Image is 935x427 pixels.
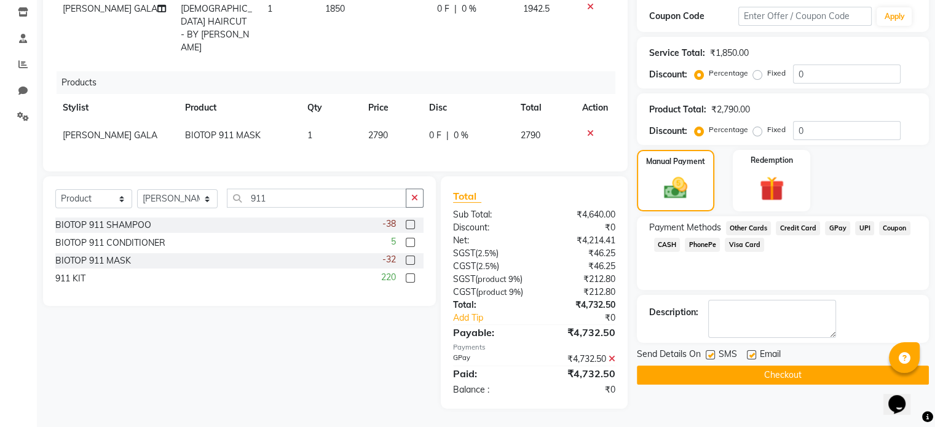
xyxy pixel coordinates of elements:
[444,221,534,234] div: Discount:
[767,124,786,135] label: Fixed
[710,47,749,60] div: ₹1,850.00
[534,286,625,299] div: ₹212.80
[391,235,396,248] span: 5
[534,247,625,260] div: ₹46.25
[534,260,625,273] div: ₹46.25
[478,248,496,258] span: 2.5%
[719,348,737,363] span: SMS
[649,10,738,23] div: Coupon Code
[444,208,534,221] div: Sub Total:
[55,272,85,285] div: 911 KIT
[760,348,781,363] span: Email
[453,273,475,284] span: SGST
[300,94,361,122] th: Qty
[444,325,534,340] div: Payable:
[478,287,507,297] span: product
[453,190,481,203] span: Total
[453,286,476,297] span: CGST
[444,273,534,286] div: ( )
[751,155,793,166] label: Redemption
[709,124,748,135] label: Percentage
[709,68,748,79] label: Percentage
[534,366,625,381] div: ₹4,732.50
[508,274,520,284] span: 9%
[325,3,345,14] span: 1850
[478,274,507,284] span: product
[534,221,625,234] div: ₹0
[649,68,687,81] div: Discount:
[534,273,625,286] div: ₹212.80
[185,130,261,141] span: BIOTOP 911 MASK
[453,248,475,259] span: SGST
[549,311,624,324] div: ₹0
[534,234,625,247] div: ₹4,214.41
[381,271,396,284] span: 220
[454,2,457,15] span: |
[444,247,534,260] div: ( )
[437,2,449,15] span: 0 F
[725,238,764,252] span: Visa Card
[752,173,792,204] img: _gift.svg
[453,342,615,353] div: Payments
[422,94,513,122] th: Disc
[883,378,923,415] iframe: chat widget
[855,221,874,235] span: UPI
[57,71,625,94] div: Products
[453,261,476,272] span: CGST
[534,208,625,221] div: ₹4,640.00
[521,130,540,141] span: 2790
[444,234,534,247] div: Net:
[767,68,786,79] label: Fixed
[637,348,701,363] span: Send Details On
[685,238,720,252] span: PhonePe
[444,353,534,366] div: GPay
[55,219,151,232] div: BIOTOP 911 SHAMPOO
[649,125,687,138] div: Discount:
[654,238,681,252] span: CASH
[534,353,625,366] div: ₹4,732.50
[738,7,872,26] input: Enter Offer / Coupon Code
[649,47,705,60] div: Service Total:
[534,325,625,340] div: ₹4,732.50
[657,174,695,202] img: _cash.svg
[509,287,521,297] span: 9%
[368,130,388,141] span: 2790
[513,94,575,122] th: Total
[649,103,706,116] div: Product Total:
[181,3,252,53] span: [DEMOGRAPHIC_DATA] HAIRCUT - BY [PERSON_NAME]
[429,129,441,142] span: 0 F
[307,130,312,141] span: 1
[575,94,615,122] th: Action
[63,130,157,141] span: [PERSON_NAME] GALA
[534,299,625,311] div: ₹4,732.50
[382,253,396,266] span: -32
[446,129,449,142] span: |
[178,94,299,122] th: Product
[227,189,406,208] input: Search or Scan
[462,2,476,15] span: 0 %
[711,103,750,116] div: ₹2,790.00
[534,383,625,396] div: ₹0
[382,217,396,230] span: -38
[877,7,912,26] button: Apply
[523,3,550,14] span: 1942.5
[879,221,910,235] span: Coupon
[267,3,272,14] span: 1
[444,260,534,273] div: ( )
[637,366,929,385] button: Checkout
[478,261,497,271] span: 2.5%
[649,306,698,319] div: Description:
[726,221,771,235] span: Other Cards
[444,286,534,299] div: ( )
[361,94,422,122] th: Price
[55,94,178,122] th: Stylist
[649,221,721,234] span: Payment Methods
[646,156,705,167] label: Manual Payment
[55,237,165,249] div: BIOTOP 911 CONDITIONER
[825,221,850,235] span: GPay
[444,366,534,381] div: Paid:
[444,311,549,324] a: Add Tip
[55,254,131,267] div: BIOTOP 911 MASK
[444,299,534,311] div: Total:
[63,3,157,14] span: [PERSON_NAME] GALA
